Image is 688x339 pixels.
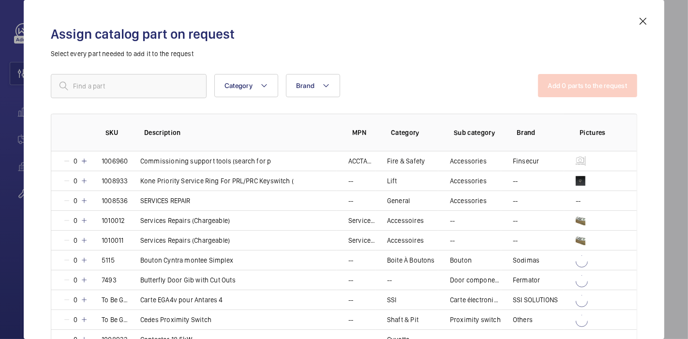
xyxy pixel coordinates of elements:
[517,128,564,137] p: Brand
[348,295,353,305] p: --
[144,128,337,137] p: Description
[51,25,637,43] h2: Assign catalog part on request
[450,236,455,245] p: --
[214,74,278,97] button: Category
[71,275,80,285] p: 0
[576,176,585,186] img: SoJ4ACFUkDmFUYuskh-9E1XvSZ4NZBmp82CchlzHXTtnCqwE.png
[450,315,501,324] p: Proximity switch
[71,315,80,324] p: 0
[513,196,518,206] p: --
[387,196,410,206] p: General
[513,176,518,186] p: --
[450,216,455,225] p: --
[140,236,230,245] p: Services Repairs (Chargeable)
[513,216,518,225] p: --
[71,295,80,305] p: 0
[102,255,115,265] p: 5115
[387,216,424,225] p: Accessoires
[513,315,533,324] p: Others
[387,295,397,305] p: SSI
[450,295,501,305] p: Carte électronique
[140,275,236,285] p: Butterfly Door Gib with Cut Outs
[71,255,80,265] p: 0
[102,216,125,225] p: 1010012
[387,156,425,166] p: Fire & Safety
[348,176,353,186] p: --
[450,156,487,166] p: Accessories
[348,275,353,285] p: --
[71,176,80,186] p: 0
[71,236,80,245] p: 0
[105,128,129,137] p: SKU
[348,156,375,166] p: ACCTA002
[102,275,117,285] p: 7493
[286,74,340,97] button: Brand
[102,196,128,206] p: 1008536
[576,156,585,166] img: mgKNnLUo32YisrdXDPXwnmHuC0uVg7sd9j77u0g5nYnLw-oI.png
[348,236,375,245] p: Services Repairs (Chargeable)
[513,295,558,305] p: SSI SOLUTIONS
[71,156,80,166] p: 0
[140,176,294,186] p: Kone Priority Service Ring For PRL/PRC Keyswitch (
[513,236,518,245] p: --
[513,156,539,166] p: Finsecur
[102,295,129,305] p: To Be Generated
[450,255,472,265] p: Bouton
[140,295,223,305] p: Carte EGA4v pour Antares 4
[140,156,271,166] p: Commissioning support tools (search for p
[450,176,487,186] p: Accessories
[352,128,375,137] p: MPN
[102,236,123,245] p: 1010011
[51,74,207,98] input: Find a part
[450,196,487,206] p: Accessories
[576,216,585,225] img: A9f3uJH--QUXFu9FdmKG1ruxZL9bHVuR99P0YC4cqexzSYLy.png
[140,255,233,265] p: Bouton Cyntra montee Simplex
[348,216,375,225] p: Services Repairs (Chargeable)
[348,315,353,324] p: --
[102,176,128,186] p: 1008933
[348,196,353,206] p: --
[387,176,397,186] p: Lift
[387,275,392,285] p: --
[513,255,539,265] p: Sodimas
[140,315,211,324] p: Cedes Proximity Switch
[102,156,128,166] p: 1006960
[513,275,540,285] p: Fermator
[348,255,353,265] p: --
[387,315,419,324] p: Shaft & Pit
[387,236,424,245] p: Accessoires
[580,128,617,137] p: Pictures
[450,275,501,285] p: Door components
[140,196,191,206] p: SERVICES REPAIR
[71,196,80,206] p: 0
[224,82,253,89] span: Category
[576,196,581,206] p: --
[454,128,501,137] p: Sub category
[387,255,435,265] p: Boite À Boutons
[391,128,438,137] p: Category
[140,216,230,225] p: Services Repairs (Chargeable)
[102,315,129,324] p: To Be Generated
[576,236,585,245] img: 5tQeFcMRmBChVw3G5xJa-tgfCxOQGG_LN6vDhVamHr9mV4Qp.png
[51,49,637,59] p: Select every part needed to add it to the request
[538,74,638,97] button: Add 0 parts to the request
[71,216,80,225] p: 0
[296,82,314,89] span: Brand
